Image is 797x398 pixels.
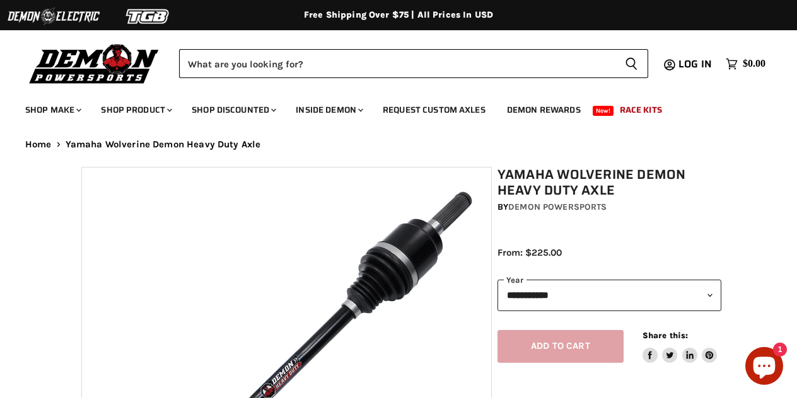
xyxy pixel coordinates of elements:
[719,55,772,73] a: $0.00
[497,200,721,214] div: by
[673,59,719,70] a: Log in
[179,49,615,78] input: Search
[179,49,648,78] form: Product
[16,97,89,123] a: Shop Make
[643,330,718,363] aside: Share this:
[742,347,787,388] inbox-online-store-chat: Shopify online store chat
[610,97,672,123] a: Race Kits
[16,92,762,123] ul: Main menu
[497,97,590,123] a: Demon Rewards
[497,280,721,310] select: year
[678,56,712,72] span: Log in
[66,139,261,150] span: Yamaha Wolverine Demon Heavy Duty Axle
[643,331,688,340] span: Share this:
[286,97,371,123] a: Inside Demon
[6,4,101,28] img: Demon Electric Logo 2
[25,41,163,86] img: Demon Powersports
[91,97,180,123] a: Shop Product
[615,49,648,78] button: Search
[182,97,284,123] a: Shop Discounted
[25,139,52,150] a: Home
[373,97,495,123] a: Request Custom Axles
[497,247,562,258] span: From: $225.00
[101,4,195,28] img: TGB Logo 2
[743,58,765,70] span: $0.00
[497,167,721,198] h1: Yamaha Wolverine Demon Heavy Duty Axle
[508,202,607,212] a: Demon Powersports
[593,106,614,116] span: New!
